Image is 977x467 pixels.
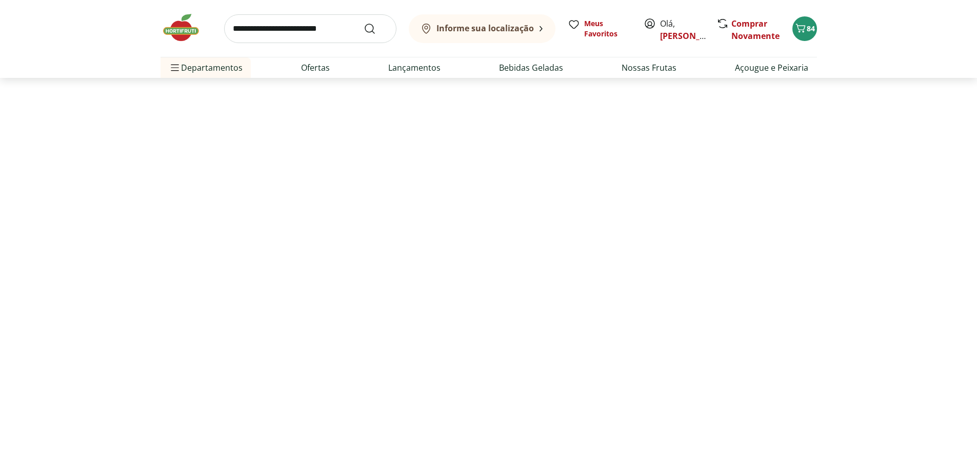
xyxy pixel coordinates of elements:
[568,18,631,39] a: Meus Favoritos
[169,55,243,80] span: Departamentos
[584,18,631,39] span: Meus Favoritos
[735,62,808,74] a: Açougue e Peixaria
[622,62,676,74] a: Nossas Frutas
[161,12,212,43] img: Hortifruti
[364,23,388,35] button: Submit Search
[301,62,330,74] a: Ofertas
[731,18,780,42] a: Comprar Novamente
[499,62,563,74] a: Bebidas Geladas
[807,24,815,33] span: 84
[660,30,727,42] a: [PERSON_NAME]
[388,62,441,74] a: Lançamentos
[436,23,534,34] b: Informe sua localização
[409,14,555,43] button: Informe sua localização
[660,17,706,42] span: Olá,
[792,16,817,41] button: Carrinho
[169,55,181,80] button: Menu
[224,14,396,43] input: search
